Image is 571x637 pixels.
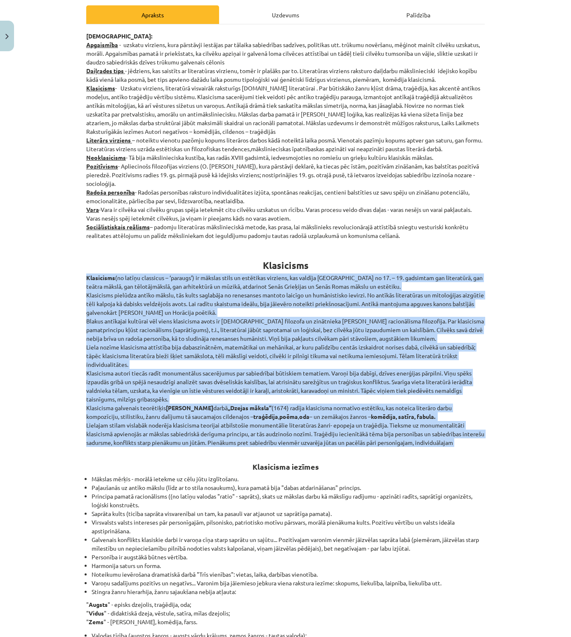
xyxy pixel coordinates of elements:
strong: Zems [89,618,104,625]
li: Varoņu sadalījums pozitīvs un negatīvs... Varonim bija jāiemieso jebkura viena rakstura iezīme: s... [92,579,485,587]
li: Stingra žanru hierarhija, žanru sajaukšana nebija atļauta: [92,587,485,596]
p: - uzskatu virziens, kura pārstāvji iestājas par tālaika sabiedrības sadzīves, politikas utt. trūk... [86,32,485,240]
strong: komēdija, satīra, fabula. [371,413,435,420]
strong: Pozitīvisms [86,162,118,170]
li: Mākslas mērķis - morālā ietekme uz cēlu jūtu izglītošanu. [92,475,485,483]
strong: Vidus [89,609,104,617]
strong: Neoklasicisms [86,154,126,161]
strong: Klasicisms [86,274,115,281]
li: Noteikumu ievērošana dramatiskā darbā "Trīs vienības": vietas, laika, darbības vienotība. [92,570,485,579]
strong: traģēdija [253,413,278,420]
li: Harmonija saturs un forma. [92,561,485,570]
strong: Augsts [89,601,108,608]
img: icon-close-lesson-0947bae3869378f0d4975bcd49f059093ad1ed9edebbc8119c70593378902aed.svg [5,34,9,39]
strong: „Dzejas māksla” [228,404,271,411]
strong: Vara [86,206,99,213]
strong: [DEMOGRAPHIC_DATA]: [86,32,152,40]
li: Saprāta kults (ticība saprāta visvarenībai un tam, ka pasauli var atjaunot uz saprātīga pamata). [92,509,485,518]
strong: [PERSON_NAME] [166,404,213,411]
u: Apgaismība [86,41,118,48]
strong: Klasicisma iezīmes [252,462,319,471]
li: Galvenais konflikts klasiskie darbi ir varoņa cīņa starp saprātu un sajūtu... Pozitīvajam varonim... [92,535,485,553]
div: Apraksts [86,5,219,24]
p: (no latīņu classicus – ‘paraugs’) ir mākslas stils un estētikas virziens, kas valdīja [GEOGRAPHIC... [86,273,485,447]
strong: Literārs virziens [86,136,131,144]
li: Personība ir augstākā būtnes vērtība. [92,553,485,561]
strong: poēma [279,413,298,420]
strong: Daiļrades tips [86,67,124,74]
strong: Radoša personība [86,188,135,196]
li: Virsvalsts valsts intereses pār personīgajām, pilsonisko, patriotisko motīvu pārsvars, morālā pie... [92,518,485,535]
p: " " - episks dzejolis, traģēdija, oda; " " - didaktiskā dzeja, vēstule, satīra, mīlas dzejolis; "... [86,600,485,626]
div: Uzdevums [219,5,352,24]
strong: Klasicisms [86,84,115,92]
strong: oda [299,413,309,420]
li: Paļaušanās uz antīko mākslu (līdz ar to stila nosaukums), kura pamatā bija "dabas atdarināšanas" ... [92,483,485,492]
b: Klasicisms [263,259,309,271]
div: Palīdzība [352,5,485,24]
li: Principa pamatā racionālisms ((no latīņu valodas "ratio" - saprāts), skats uz mākslas darbu kā mā... [92,492,485,509]
strong: Sociālistiskais reālisms [86,223,150,231]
